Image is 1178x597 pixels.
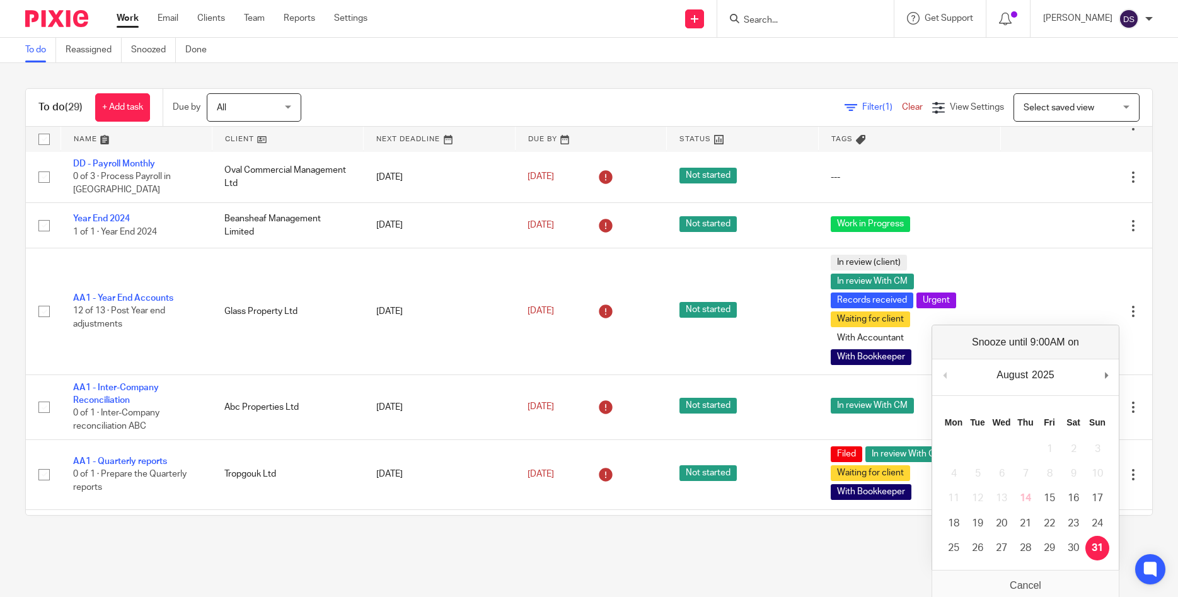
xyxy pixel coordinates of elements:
[1066,417,1080,427] abbr: Saturday
[73,457,167,466] a: AA1 - Quarterly reports
[73,470,187,492] span: 0 of 1 · Prepare the Quarterly reports
[831,293,913,308] span: Records received
[1085,511,1109,536] button: 24
[1089,417,1106,427] abbr: Sunday
[131,38,176,62] a: Snoozed
[679,398,737,414] span: Not started
[938,366,951,385] button: Previous Month
[528,173,554,182] span: [DATE]
[65,102,83,112] span: (29)
[334,12,367,25] a: Settings
[95,93,150,122] a: + Add task
[364,374,515,439] td: [DATE]
[158,12,178,25] a: Email
[831,216,910,232] span: Work in Progress
[217,103,226,112] span: All
[679,216,737,232] span: Not started
[212,248,363,374] td: Glass Property Ltd
[73,383,159,405] a: AA1 - Inter-Company Reconciliation
[945,417,962,427] abbr: Monday
[1013,511,1037,536] button: 21
[528,221,554,229] span: [DATE]
[950,103,1004,112] span: View Settings
[25,10,88,27] img: Pixie
[831,274,914,289] span: In review With CM
[831,465,910,481] span: Waiting for client
[882,103,892,112] span: (1)
[212,151,363,202] td: Oval Commercial Management Ltd
[1043,12,1112,25] p: [PERSON_NAME]
[966,536,990,560] button: 26
[364,151,515,202] td: [DATE]
[831,330,910,346] span: With Accountant
[831,311,910,327] span: Waiting for client
[1119,9,1139,29] img: svg%3E
[212,439,363,509] td: Tropgouk Ltd
[73,159,155,168] a: DD - Payroll Monthly
[212,509,363,561] td: Touch Right Software Limited
[831,398,914,414] span: In review With CM
[364,203,515,248] td: [DATE]
[1061,486,1085,511] button: 16
[1037,486,1061,511] button: 15
[1013,536,1037,560] button: 28
[990,536,1013,560] button: 27
[1030,366,1056,385] div: 2025
[990,511,1013,536] button: 20
[73,214,130,223] a: Year End 2024
[73,294,173,303] a: AA1 - Year End Accounts
[212,374,363,439] td: Abc Properties Ltd
[831,484,911,500] span: With Bookkeeper
[38,101,83,114] h1: To do
[66,38,122,62] a: Reassigned
[197,12,225,25] a: Clients
[679,302,737,318] span: Not started
[364,509,515,561] td: [DATE]
[1061,511,1085,536] button: 23
[831,255,907,270] span: In review (client)
[925,14,973,23] span: Get Support
[284,12,315,25] a: Reports
[185,38,216,62] a: Done
[244,12,265,25] a: Team
[1037,511,1061,536] button: 22
[212,203,363,248] td: Beansheaf Management Limited
[117,12,139,25] a: Work
[916,293,956,308] span: Urgent
[364,248,515,374] td: [DATE]
[364,439,515,509] td: [DATE]
[995,366,1030,385] div: August
[970,417,985,427] abbr: Tuesday
[831,136,853,142] span: Tags
[1044,417,1055,427] abbr: Friday
[966,511,990,536] button: 19
[862,103,902,112] span: Filter
[25,38,56,62] a: To do
[1100,366,1112,385] button: Next Month
[865,446,949,462] span: In review With CM
[742,15,856,26] input: Search
[902,103,923,112] a: Clear
[831,171,988,183] div: ---
[173,101,200,113] p: Due by
[1085,536,1109,560] button: 31
[73,307,165,329] span: 12 of 13 · Post Year end adjustments
[831,446,862,462] span: Filed
[1024,103,1094,112] span: Select saved view
[942,536,966,560] button: 25
[992,417,1010,427] abbr: Wednesday
[942,511,966,536] button: 18
[528,307,554,316] span: [DATE]
[528,470,554,478] span: [DATE]
[528,403,554,412] span: [DATE]
[679,168,737,183] span: Not started
[73,409,159,431] span: 0 of 1 · Inter-Company reconciliation ABC
[73,228,157,236] span: 1 of 1 · Year End 2024
[1017,417,1033,427] abbr: Thursday
[1085,486,1109,511] button: 17
[831,349,911,365] span: With Bookkeeper
[1037,536,1061,560] button: 29
[73,173,171,195] span: 0 of 3 · Process Payroll in [GEOGRAPHIC_DATA]
[679,465,737,481] span: Not started
[1061,536,1085,560] button: 30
